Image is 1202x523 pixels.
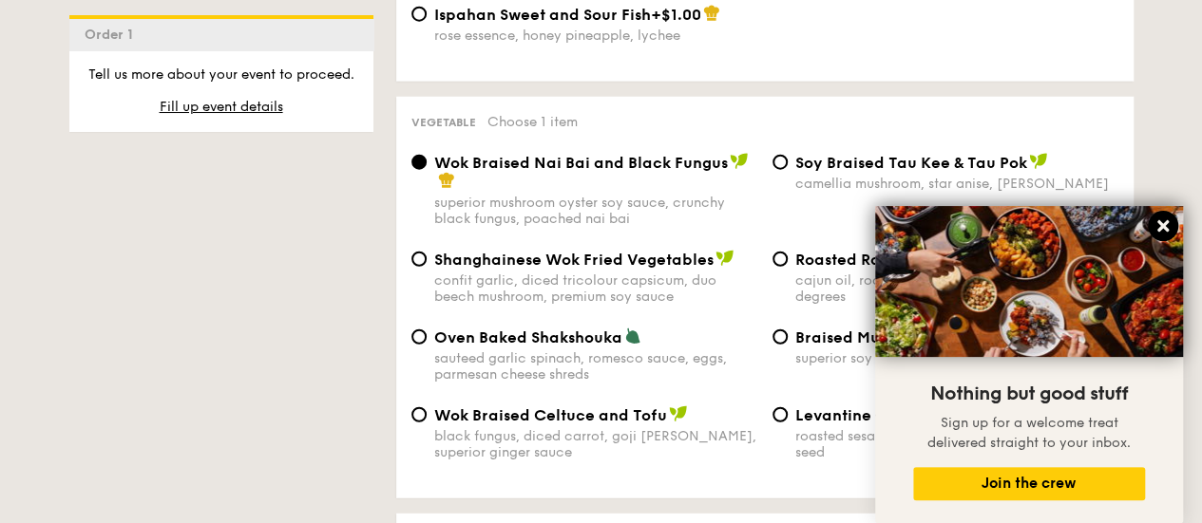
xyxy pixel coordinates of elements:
[487,114,578,130] span: Choose 1 item
[795,328,1017,346] span: Braised Mushroom & Broccoli
[411,407,427,422] input: Wok Braised Celtuce and Tofublack fungus, diced carrot, goji [PERSON_NAME], superior ginger sauce
[434,406,667,424] span: Wok Braised Celtuce and Tofu
[411,329,427,345] input: Oven Baked Shakshoukasauteed garlic spinach, romesco sauce, eggs, parmesan cheese shreds
[651,6,701,24] span: +$1.00
[913,467,1145,500] button: Join the crew
[1148,211,1178,241] button: Close
[434,350,757,383] div: sauteed garlic spinach, romesco sauce, eggs, parmesan cheese shreds
[795,406,1070,424] span: Levantine Cauliflower and Hummus
[160,99,283,115] span: Fill up event details
[438,172,455,189] img: icon-chef-hat.a58ddaea.svg
[930,383,1128,405] span: Nothing but good stuff
[927,415,1131,451] span: Sign up for a welcome treat delivered straight to your inbox.
[434,328,622,346] span: Oven Baked Shakshouka
[434,428,757,460] div: black fungus, diced carrot, goji [PERSON_NAME], superior ginger sauce
[773,252,788,267] input: Roasted Rainbow Vegetablescajun oil, roasted assorted vegetables at 250 degrees
[434,6,651,24] span: Ispahan Sweet and Sour Fish
[411,116,476,129] span: Vegetable
[434,195,757,227] div: superior mushroom oyster soy sauce, crunchy black fungus, poached nai bai
[434,154,728,172] span: Wok Braised Nai Bai and Black Fungus
[795,251,1018,269] span: Roasted Rainbow Vegetables
[773,329,788,345] input: Braised Mushroom & Broccolisuperior soy sauce, garlic, tricolour capsicum
[1029,153,1048,170] img: icon-vegan.f8ff3823.svg
[795,154,1027,172] span: ⁠Soy Braised Tau Kee & Tau Pok
[715,250,735,267] img: icon-vegan.f8ff3823.svg
[434,272,757,305] div: confit garlic, diced tricolour capsicum, duo beech mushroom, premium soy sauce
[703,5,720,22] img: icon-chef-hat.a58ddaea.svg
[773,407,788,422] input: Levantine Cauliflower and Hummusroasted sesame paste, pink peppercorn, fennel seed
[85,27,141,43] span: Order 1
[875,206,1183,357] img: DSC07876-Edit02-Large.jpeg
[795,272,1118,305] div: cajun oil, roasted assorted vegetables at 250 degrees
[434,251,714,269] span: Shanghainese Wok Fried Vegetables
[411,7,427,22] input: Ispahan Sweet and Sour Fish+$1.00rose essence, honey pineapple, lychee
[624,327,641,345] img: icon-vegetarian.fe4039eb.svg
[411,252,427,267] input: Shanghainese Wok Fried Vegetablesconfit garlic, diced tricolour capsicum, duo beech mushroom, pre...
[669,405,688,422] img: icon-vegan.f8ff3823.svg
[730,153,749,170] img: icon-vegan.f8ff3823.svg
[85,65,358,84] p: Tell us more about your event to proceed.
[434,28,757,44] div: rose essence, honey pineapple, lychee
[795,350,1118,366] div: superior soy sauce, garlic, tricolour capsicum
[411,155,427,170] input: Wok Braised Nai Bai and Black Fungussuperior mushroom oyster soy sauce, crunchy black fungus, poa...
[795,428,1118,460] div: roasted sesame paste, pink peppercorn, fennel seed
[773,155,788,170] input: ⁠Soy Braised Tau Kee & Tau Pokcamellia mushroom, star anise, [PERSON_NAME]
[795,176,1118,192] div: camellia mushroom, star anise, [PERSON_NAME]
